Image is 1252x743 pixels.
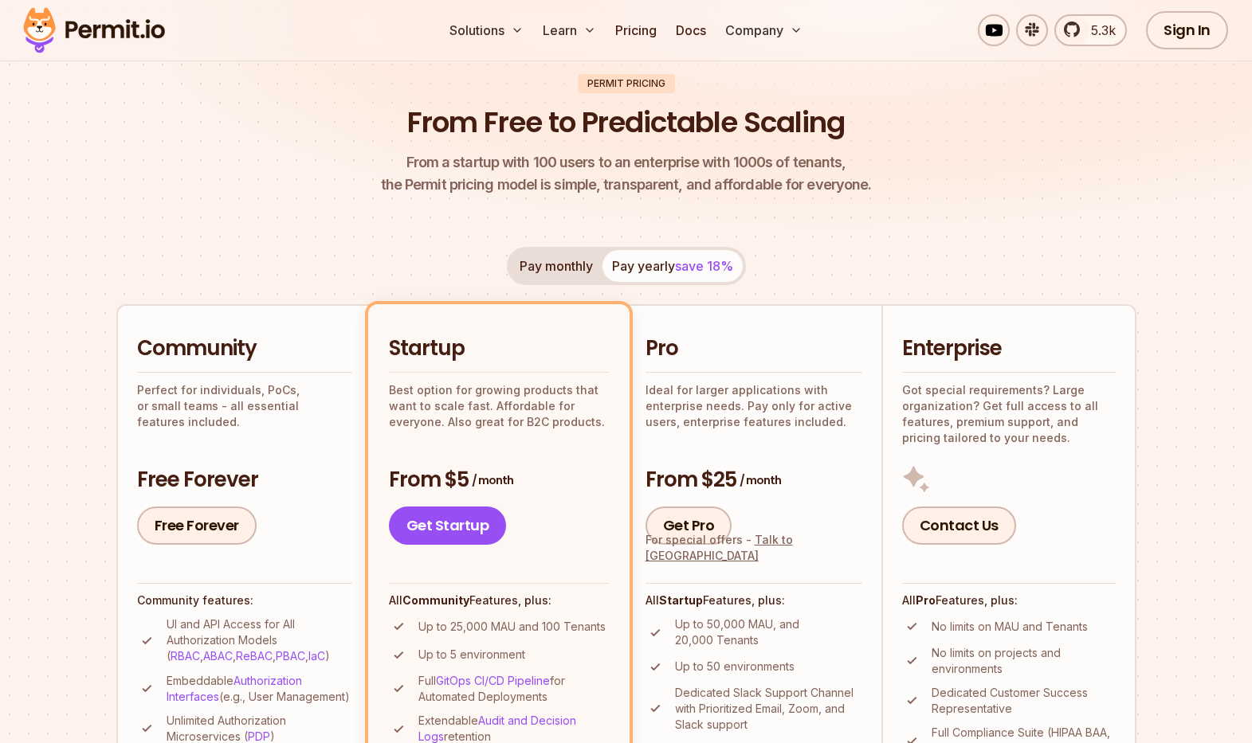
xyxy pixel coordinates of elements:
[916,593,936,607] strong: Pro
[675,616,862,648] p: Up to 50,000 MAU, and 20,000 Tenants
[902,382,1116,446] p: Got special requirements? Large organization? Get full access to all features, premium support, a...
[436,674,550,687] a: GitOps CI/CD Pipeline
[510,250,602,282] button: Pay monthly
[137,592,352,608] h4: Community features:
[171,649,200,663] a: RBAC
[137,466,352,495] h3: Free Forever
[389,334,609,363] h2: Startup
[418,673,609,705] p: Full for Automated Deployments
[472,472,513,488] span: / month
[646,532,862,564] div: For special offers -
[137,334,352,363] h2: Community
[137,382,352,430] p: Perfect for individuals, PoCs, or small teams - all essential features included.
[1146,11,1228,49] a: Sign In
[389,466,609,495] h3: From $5
[932,645,1116,677] p: No limits on projects and environments
[16,3,172,57] img: Permit logo
[443,14,530,46] button: Solutions
[609,14,663,46] a: Pricing
[740,472,781,488] span: / month
[536,14,602,46] button: Learn
[167,674,302,703] a: Authorization Interfaces
[902,506,1016,545] a: Contact Us
[203,649,233,663] a: ABAC
[167,616,352,664] p: UI and API Access for All Authorization Models ( , , , , )
[137,506,257,545] a: Free Forever
[418,647,525,663] p: Up to 5 environment
[1054,14,1127,46] a: 5.3k
[902,592,1116,608] h4: All Features, plus:
[167,673,352,705] p: Embeddable (e.g., User Management)
[578,74,675,93] div: Permit Pricing
[932,685,1116,717] p: Dedicated Customer Success Representative
[646,334,862,363] h2: Pro
[248,729,270,743] a: PDP
[902,334,1116,363] h2: Enterprise
[675,685,862,733] p: Dedicated Slack Support Channel with Prioritized Email, Zoom, and Slack support
[402,593,469,607] strong: Community
[381,151,872,196] p: the Permit pricing model is simple, transparent, and affordable for everyone.
[236,649,273,663] a: ReBAC
[646,382,862,430] p: Ideal for larger applications with enterprise needs. Pay only for active users, enterprise featur...
[407,103,845,143] h1: From Free to Predictable Scaling
[646,592,862,608] h4: All Features, plus:
[381,151,872,174] span: From a startup with 100 users to an enterprise with 1000s of tenants,
[659,593,703,607] strong: Startup
[932,619,1088,635] p: No limits on MAU and Tenants
[1081,21,1116,40] span: 5.3k
[646,466,862,495] h3: From $25
[308,649,325,663] a: IaC
[675,659,795,675] p: Up to 50 environments
[719,14,809,46] button: Company
[418,619,606,635] p: Up to 25,000 MAU and 100 Tenants
[389,506,507,545] a: Get Startup
[389,592,609,608] h4: All Features, plus:
[418,714,576,743] a: Audit and Decision Logs
[646,506,732,545] a: Get Pro
[276,649,305,663] a: PBAC
[389,382,609,430] p: Best option for growing products that want to scale fast. Affordable for everyone. Also great for...
[669,14,712,46] a: Docs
